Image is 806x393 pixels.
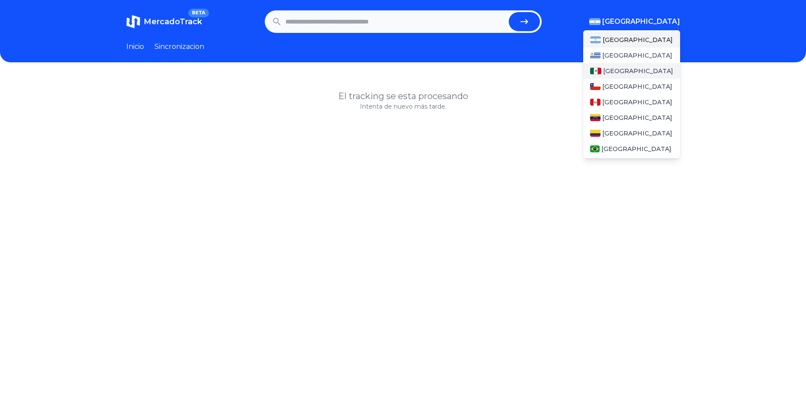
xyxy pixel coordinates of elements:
[154,42,204,52] a: Sincronizacion
[601,145,671,153] span: [GEOGRAPHIC_DATA]
[590,99,600,106] img: Peru
[583,94,680,110] a: Peru[GEOGRAPHIC_DATA]
[603,35,673,44] span: [GEOGRAPHIC_DATA]
[126,42,144,52] a: Inicio
[188,9,209,17] span: BETA
[602,16,680,27] span: [GEOGRAPHIC_DATA]
[602,82,672,91] span: [GEOGRAPHIC_DATA]
[590,145,600,152] img: Brasil
[583,63,680,79] a: Mexico[GEOGRAPHIC_DATA]
[602,98,672,106] span: [GEOGRAPHIC_DATA]
[602,113,672,122] span: [GEOGRAPHIC_DATA]
[126,15,202,29] a: MercadoTrackBETA
[603,67,673,75] span: [GEOGRAPHIC_DATA]
[583,32,680,48] a: Argentina[GEOGRAPHIC_DATA]
[583,141,680,157] a: Brasil[GEOGRAPHIC_DATA]
[590,83,600,90] img: Chile
[602,51,672,60] span: [GEOGRAPHIC_DATA]
[126,90,680,102] h1: El tracking se esta procesando
[602,129,672,138] span: [GEOGRAPHIC_DATA]
[590,68,601,74] img: Mexico
[583,48,680,63] a: Uruguay[GEOGRAPHIC_DATA]
[590,52,600,59] img: Uruguay
[590,114,600,121] img: Venezuela
[583,79,680,94] a: Chile[GEOGRAPHIC_DATA]
[590,130,600,137] img: Colombia
[583,126,680,141] a: Colombia[GEOGRAPHIC_DATA]
[144,17,202,26] span: MercadoTrack
[589,18,600,25] img: Argentina
[126,102,680,111] p: Intenta de nuevo más tarde.
[583,110,680,126] a: Venezuela[GEOGRAPHIC_DATA]
[589,16,680,27] button: [GEOGRAPHIC_DATA]
[590,36,601,43] img: Argentina
[126,15,140,29] img: MercadoTrack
